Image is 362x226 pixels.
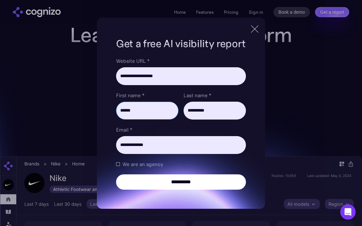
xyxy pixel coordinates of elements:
[116,57,246,190] form: Brand Report Form
[116,37,246,51] h1: Get a free AI visibility report
[116,126,246,134] label: Email *
[116,57,246,65] label: Website URL *
[340,204,356,220] div: Open Intercom Messenger
[184,91,246,99] label: Last name *
[116,91,178,99] label: First name *
[122,160,163,168] span: We are an agency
